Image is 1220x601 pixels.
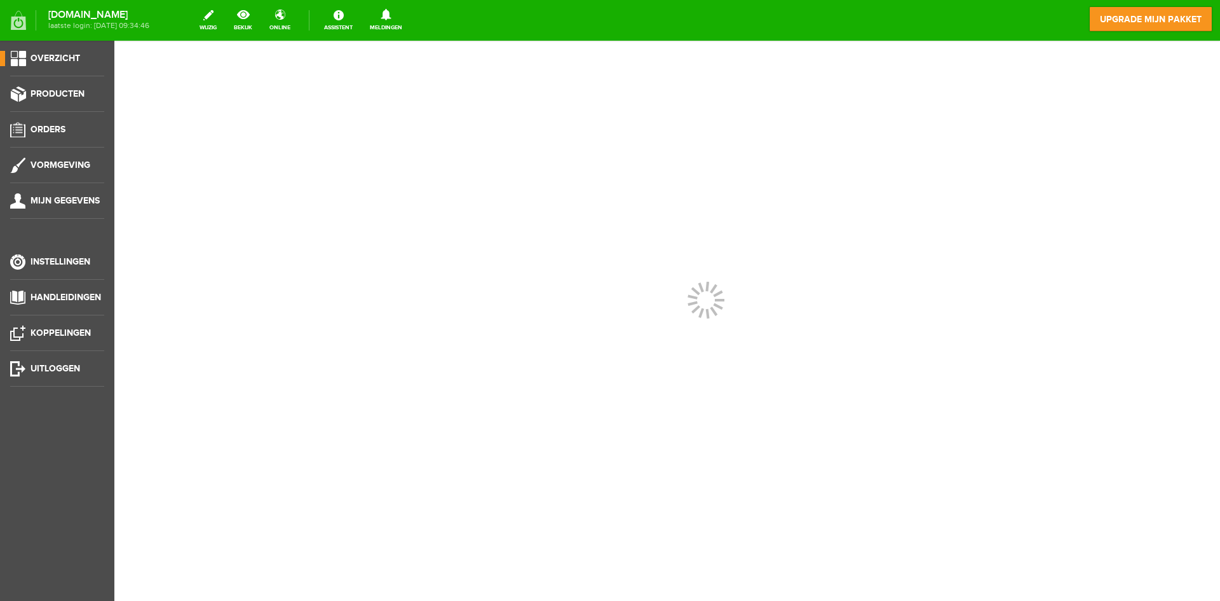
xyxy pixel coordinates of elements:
[30,88,85,99] span: Producten
[30,292,101,303] span: Handleidingen
[1089,6,1212,32] a: upgrade mijn pakket
[262,6,298,34] a: online
[48,22,149,29] span: laatste login: [DATE] 09:34:46
[226,6,260,34] a: bekijk
[316,6,360,34] a: Assistent
[192,6,224,34] a: wijzig
[30,124,65,135] span: Orders
[362,6,410,34] a: Meldingen
[30,195,100,206] span: Mijn gegevens
[30,160,90,170] span: Vormgeving
[30,53,80,64] span: Overzicht
[48,11,149,18] strong: [DOMAIN_NAME]
[30,363,80,374] span: Uitloggen
[30,256,90,267] span: Instellingen
[30,328,91,338] span: Koppelingen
